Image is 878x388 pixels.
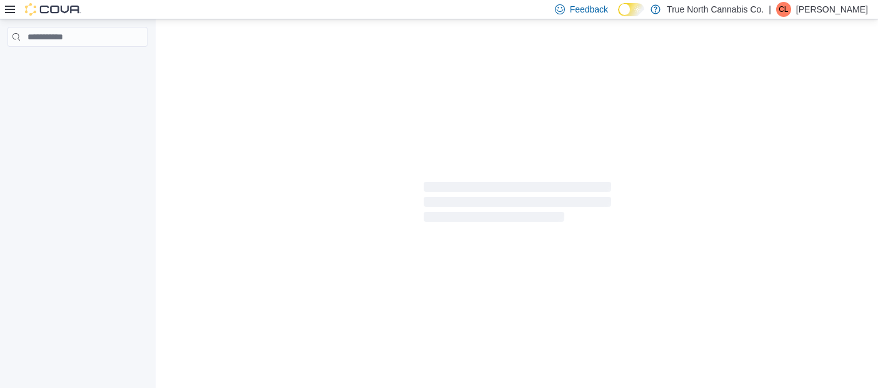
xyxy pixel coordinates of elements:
[779,2,788,17] span: CL
[570,3,608,16] span: Feedback
[25,3,81,16] img: Cova
[618,16,619,17] span: Dark Mode
[424,184,611,224] span: Loading
[667,2,764,17] p: True North Cannabis Co.
[618,3,644,16] input: Dark Mode
[776,2,791,17] div: Christina Lachance
[7,49,147,79] nav: Complex example
[796,2,868,17] p: [PERSON_NAME]
[769,2,771,17] p: |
